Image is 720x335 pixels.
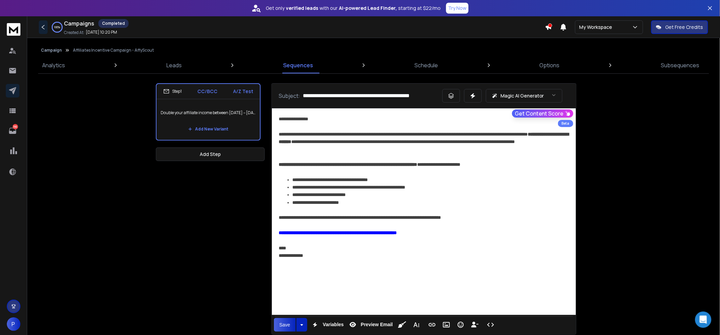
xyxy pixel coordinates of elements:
[339,5,397,12] strong: AI-powered Lead Finder,
[274,318,296,332] button: Save
[162,57,186,73] a: Leads
[98,19,129,28] div: Completed
[661,61,700,69] p: Subsequences
[512,109,573,118] button: Get Content Score
[322,322,345,328] span: Variables
[86,30,117,35] p: [DATE] 10:20 PM
[286,5,318,12] strong: verified leads
[197,88,217,95] p: CC/BCC
[163,88,182,94] div: Step 1
[7,317,20,331] button: P
[536,57,564,73] a: Options
[266,5,441,12] p: Get only with our starting at $22/mo
[486,89,562,103] button: Magic AI Generator
[415,61,438,69] p: Schedule
[156,147,265,161] button: Add Step
[64,30,84,35] p: Created At:
[540,61,560,69] p: Options
[166,61,182,69] p: Leads
[446,3,469,14] button: Try Now
[7,23,20,36] img: logo
[484,318,497,332] button: Code View
[73,48,154,53] p: Affiliates Incentive Campaign - AffyScout
[283,61,313,69] p: Sequences
[183,122,234,136] button: Add New Variant
[411,57,442,73] a: Schedule
[54,25,60,29] p: 100 %
[346,318,394,332] button: Preview Email
[454,318,467,332] button: Emoticons
[13,124,18,129] p: 166
[6,124,19,138] a: 166
[579,24,615,31] p: My Workspace
[279,57,317,73] a: Sequences
[558,120,573,127] div: Beta
[666,24,703,31] p: Get Free Credits
[233,88,253,95] p: A/Z Test
[396,318,409,332] button: Clean HTML
[359,322,394,328] span: Preview Email
[426,318,439,332] button: Insert Link (⌘K)
[410,318,423,332] button: More Text
[279,92,300,100] p: Subject:
[64,19,94,28] h1: Campaigns
[501,92,544,99] p: Magic AI Generator
[41,48,62,53] button: Campaign
[38,57,69,73] a: Analytics
[42,61,65,69] p: Analytics
[651,20,708,34] button: Get Free Credits
[309,318,345,332] button: Variables
[161,103,256,122] p: Double your affiliate income between [DATE] – [DATE]
[448,5,467,12] p: Try Now
[469,318,481,332] button: Insert Unsubscribe Link
[156,83,261,141] li: Step1CC/BCCA/Z TestDouble your affiliate income between [DATE] – [DATE]Add New Variant
[440,318,453,332] button: Insert Image (⌘P)
[657,57,704,73] a: Subsequences
[695,312,711,328] div: Open Intercom Messenger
